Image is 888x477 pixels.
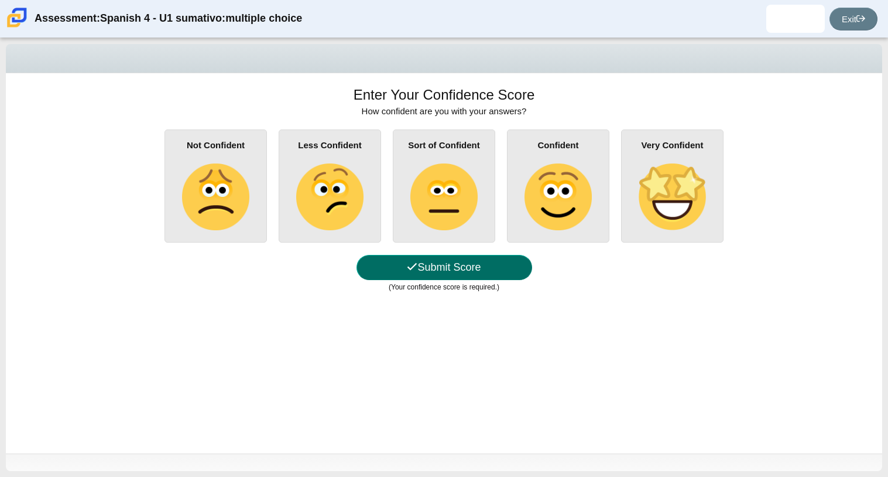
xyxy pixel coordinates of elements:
img: Carmen School of Science & Technology [5,5,29,30]
thspan: Spanish 4 - U1 sumativo: [100,11,225,26]
b: Confident [538,140,579,150]
a: Exit [829,8,877,30]
thspan: multiple choice [225,11,302,26]
thspan: (Your confidence score is required. [389,283,497,291]
thspan: Assessment: [35,11,100,26]
thspan: ) [497,283,499,291]
img: aldo.lechuga.2jzpbt [786,9,805,28]
thspan: Exit [842,14,856,24]
img: star-struck-face.png [639,163,705,230]
b: Not Confident [187,140,245,150]
img: neutral-face.png [410,163,477,230]
img: confused-face.png [296,163,363,230]
span: How confident are you with your answers? [362,106,527,116]
h1: Enter Your Confidence Score [354,85,535,105]
b: Sort of Confident [408,140,479,150]
img: slightly-frowning-face.png [182,163,249,230]
button: Submit Score [356,255,532,280]
b: Less Confident [298,140,361,150]
img: slightly-smiling-face.png [524,163,591,230]
b: Very Confident [642,140,704,150]
a: Carmen School of Science & Technology [5,22,29,32]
